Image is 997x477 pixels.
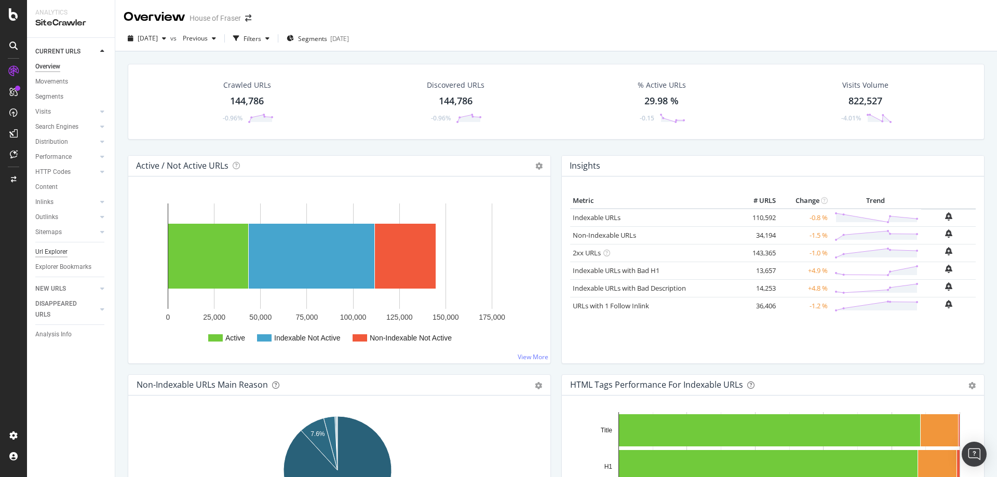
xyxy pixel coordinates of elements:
[35,182,58,193] div: Content
[427,80,484,90] div: Discovered URLs
[298,34,327,43] span: Segments
[35,283,66,294] div: NEW URLS
[340,313,367,321] text: 100,000
[35,76,68,87] div: Movements
[479,313,505,321] text: 175,000
[35,247,68,257] div: Url Explorer
[35,91,63,102] div: Segments
[35,329,107,340] a: Analysis Info
[737,209,778,227] td: 110,592
[573,213,621,222] a: Indexable URLs
[35,182,107,193] a: Content
[223,80,271,90] div: Crawled URLs
[518,352,548,361] a: View More
[35,298,97,320] a: DISAPPEARED URLS
[35,212,58,223] div: Outlinks
[35,247,107,257] a: Url Explorer
[330,34,349,43] div: [DATE]
[644,94,679,108] div: 29.98 %
[166,313,170,321] text: 0
[737,297,778,315] td: 36,406
[830,193,921,209] th: Trend
[35,167,97,178] a: HTTP Codes
[35,167,71,178] div: HTTP Codes
[35,121,97,132] a: Search Engines
[945,282,952,291] div: bell-plus
[737,279,778,297] td: 14,253
[640,114,654,122] div: -0.15
[573,283,686,293] a: Indexable URLs with Bad Description
[638,80,686,90] div: % Active URLs
[35,197,53,208] div: Inlinks
[35,61,60,72] div: Overview
[35,106,51,117] div: Visits
[35,8,106,17] div: Analytics
[35,212,97,223] a: Outlinks
[945,265,952,273] div: bell-plus
[35,61,107,72] a: Overview
[35,298,88,320] div: DISAPPEARED URLS
[35,137,97,147] a: Distribution
[35,227,97,238] a: Sitemaps
[35,197,97,208] a: Inlinks
[35,227,62,238] div: Sitemaps
[439,94,473,108] div: 144,786
[35,283,97,294] a: NEW URLS
[604,463,613,470] text: H1
[778,262,830,279] td: +4.9 %
[179,30,220,47] button: Previous
[945,247,952,255] div: bell-plus
[137,193,542,355] div: A chart.
[245,15,251,22] div: arrow-right-arrow-left
[249,313,272,321] text: 50,000
[35,152,72,162] div: Performance
[778,279,830,297] td: +4.8 %
[225,334,245,342] text: Active
[570,379,743,390] div: HTML Tags Performance for Indexable URLs
[229,30,274,47] button: Filters
[431,114,451,122] div: -0.96%
[433,313,459,321] text: 150,000
[230,94,264,108] div: 144,786
[124,30,170,47] button: [DATE]
[778,209,830,227] td: -0.8 %
[570,193,737,209] th: Metric
[573,301,649,310] a: URLs with 1 Follow Inlink
[778,226,830,244] td: -1.5 %
[737,226,778,244] td: 34,194
[573,266,659,275] a: Indexable URLs with Bad H1
[573,230,636,240] a: Non-Indexable URLs
[296,313,318,321] text: 75,000
[282,30,353,47] button: Segments[DATE]
[35,76,107,87] a: Movements
[945,229,952,238] div: bell-plus
[962,442,987,467] div: Open Intercom Messenger
[535,162,543,170] i: Options
[573,248,601,257] a: 2xx URLs
[35,106,97,117] a: Visits
[778,193,830,209] th: Change
[601,427,613,434] text: Title
[35,121,78,132] div: Search Engines
[778,297,830,315] td: -1.2 %
[535,382,542,389] div: gear
[848,94,882,108] div: 822,527
[136,159,228,173] h4: Active / Not Active URLs
[124,8,185,26] div: Overview
[842,80,888,90] div: Visits Volume
[35,46,80,57] div: CURRENT URLS
[35,46,97,57] a: CURRENT URLS
[137,379,268,390] div: Non-Indexable URLs Main Reason
[274,334,341,342] text: Indexable Not Active
[138,34,158,43] span: 2025 Sep. 3rd
[737,193,778,209] th: # URLS
[179,34,208,43] span: Previous
[370,334,452,342] text: Non-Indexable Not Active
[778,244,830,262] td: -1.0 %
[945,300,952,308] div: bell-plus
[737,262,778,279] td: 13,657
[841,114,861,122] div: -4.01%
[737,244,778,262] td: 143,365
[244,34,261,43] div: Filters
[35,137,68,147] div: Distribution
